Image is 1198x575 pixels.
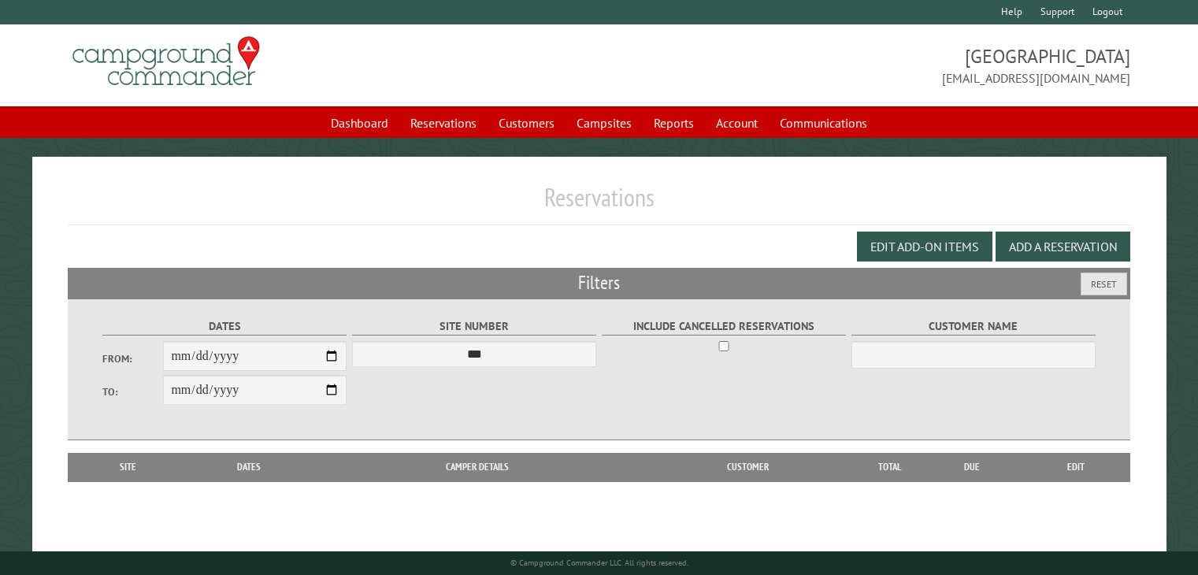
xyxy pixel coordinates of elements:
button: Reset [1081,273,1127,295]
th: Site [76,453,180,481]
label: Include Cancelled Reservations [602,317,847,336]
a: Reports [644,108,703,138]
label: Dates [102,317,347,336]
h2: Filters [68,268,1130,298]
th: Dates [180,453,317,481]
th: Total [859,453,922,481]
th: Due [922,453,1022,481]
label: Site Number [352,317,597,336]
a: Dashboard [321,108,398,138]
h1: Reservations [68,182,1130,225]
button: Add a Reservation [996,232,1130,262]
span: [GEOGRAPHIC_DATA] [EMAIL_ADDRESS][DOMAIN_NAME] [599,43,1130,87]
a: Account [707,108,767,138]
a: Customers [489,108,564,138]
th: Edit [1022,453,1130,481]
img: Campground Commander [68,31,265,92]
label: Customer Name [851,317,1096,336]
label: To: [102,384,164,399]
th: Camper Details [317,453,637,481]
th: Customer [637,453,859,481]
small: © Campground Commander LLC. All rights reserved. [510,558,688,568]
a: Reservations [401,108,486,138]
a: Campsites [567,108,641,138]
button: Edit Add-on Items [857,232,992,262]
a: Communications [770,108,877,138]
label: From: [102,351,164,366]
